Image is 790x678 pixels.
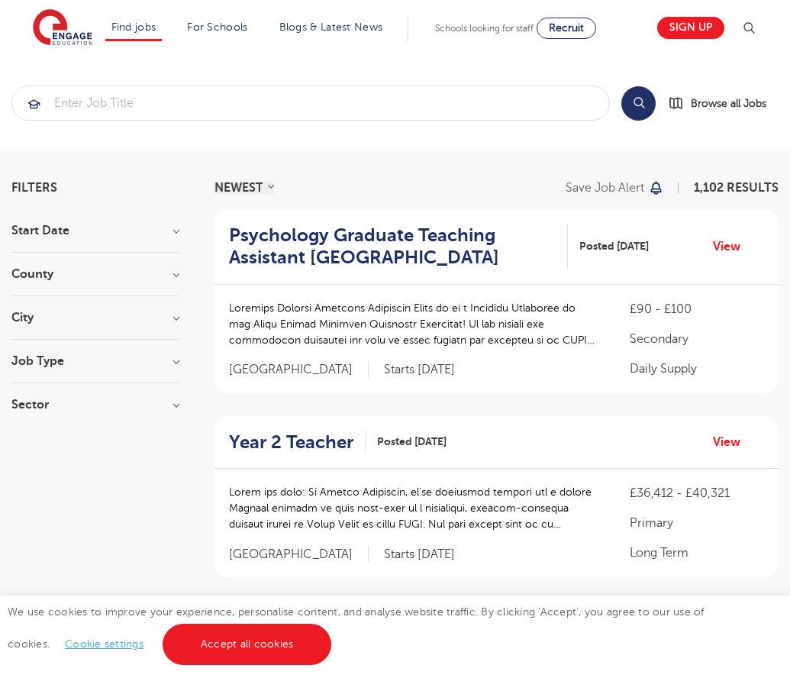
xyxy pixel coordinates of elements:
[229,431,366,454] a: Year 2 Teacher
[229,224,568,269] a: Psychology Graduate Teaching Assistant [GEOGRAPHIC_DATA]
[694,181,779,195] span: 1,102 RESULTS
[229,484,599,532] p: Lorem ips dolo: Si Ametco Adipiscin, el’se doeiusmod tempori utl e dolore Magnaal enimadm ve quis...
[8,606,705,650] span: We use cookies to improve your experience, personalise content, and analyse website traffic. By c...
[229,431,353,454] h2: Year 2 Teacher
[537,18,596,39] a: Recruit
[11,268,179,280] h3: County
[11,182,57,194] span: Filters
[65,638,143,650] a: Cookie settings
[111,21,156,33] a: Find jobs
[579,238,649,254] span: Posted [DATE]
[187,21,247,33] a: For Schools
[12,86,609,120] input: Submit
[435,23,534,34] span: Schools looking for staff
[668,95,779,112] a: Browse all Jobs
[621,86,656,121] button: Search
[11,312,179,324] h3: City
[566,182,644,194] p: Save job alert
[229,547,369,563] span: [GEOGRAPHIC_DATA]
[229,362,369,378] span: [GEOGRAPHIC_DATA]
[384,362,455,378] p: Starts [DATE]
[163,624,332,665] a: Accept all cookies
[691,95,766,112] span: Browse all Jobs
[713,432,752,452] a: View
[549,22,584,34] span: Recruit
[11,355,179,367] h3: Job Type
[11,224,179,237] h3: Start Date
[33,9,92,47] img: Engage Education
[713,237,752,257] a: View
[279,21,383,33] a: Blogs & Latest News
[11,86,610,121] div: Submit
[566,182,664,194] button: Save job alert
[229,224,556,269] h2: Psychology Graduate Teaching Assistant [GEOGRAPHIC_DATA]
[657,17,724,39] a: Sign up
[630,484,763,502] p: £36,412 - £40,321
[384,547,455,563] p: Starts [DATE]
[630,514,763,532] p: Primary
[229,300,599,348] p: Loremips Dolorsi Ametcons Adipiscin Elits do ei t Incididu Utlaboree do mag Aliqu Enimad Minimven...
[630,300,763,318] p: £90 - £100
[377,434,447,450] span: Posted [DATE]
[11,399,179,411] h3: Sector
[630,360,763,378] p: Daily Supply
[630,330,763,348] p: Secondary
[630,544,763,562] p: Long Term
